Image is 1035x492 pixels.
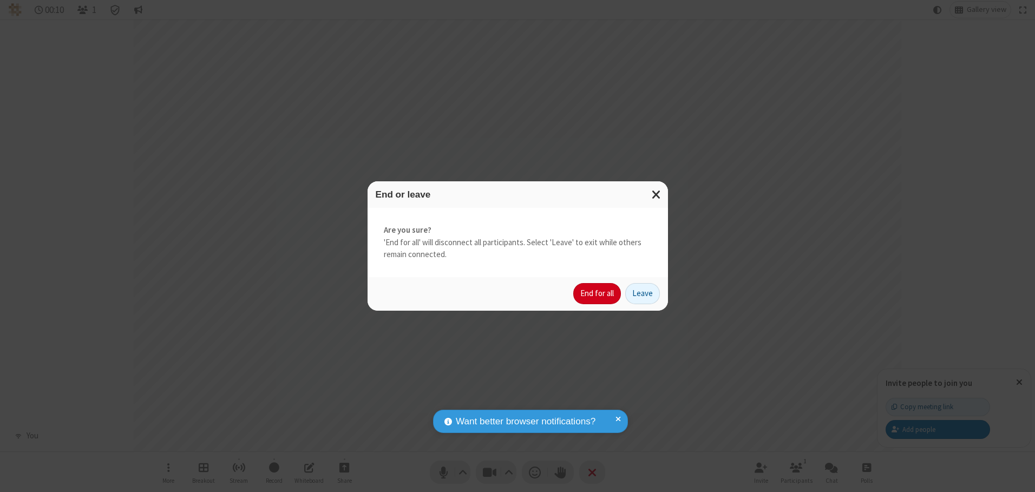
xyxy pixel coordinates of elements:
h3: End or leave [376,189,660,200]
div: 'End for all' will disconnect all participants. Select 'Leave' to exit while others remain connec... [368,208,668,277]
button: Leave [625,283,660,305]
strong: Are you sure? [384,224,652,237]
span: Want better browser notifications? [456,415,595,429]
button: Close modal [645,181,668,208]
button: End for all [573,283,621,305]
